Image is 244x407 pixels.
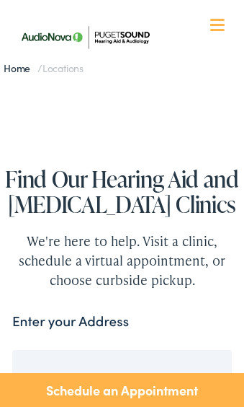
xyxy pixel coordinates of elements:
[12,350,232,386] input: Enter your address or zip code
[5,166,239,216] h1: Find Our Hearing Aid and [MEDICAL_DATA] Clinics
[4,61,83,75] span: /
[4,61,37,75] a: Home
[5,231,239,289] div: We're here to help. Visit a clinic, schedule a virtual appointment, or choose curbside pickup.
[42,61,83,75] span: Locations
[12,311,129,332] label: Enter your Address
